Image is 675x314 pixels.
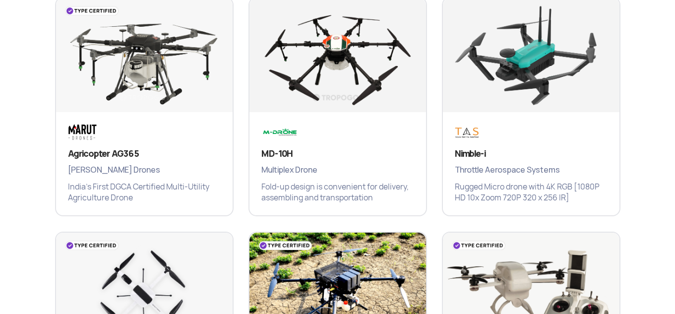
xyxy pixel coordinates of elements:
[261,182,414,203] p: Fold-up design is convenient for delivery, assembling and transportation
[455,182,608,203] p: Rugged Micro drone with 4K RGB [1080P HD 10x Zoom 720P 320 x 256 IR]
[68,182,221,203] p: India’s First DGCA Certified Multi-Utility Agriculture Drone
[261,164,414,177] span: Multiplex Drone
[455,148,608,160] h3: Nimble-i
[455,124,515,140] img: Brand
[455,164,608,177] span: Throttle Aerospace Systems
[261,148,414,160] h3: MD-10H
[68,148,221,160] h3: Agricopter AG365
[68,124,128,140] img: Brand
[261,124,300,140] img: Brand
[68,164,221,177] span: [PERSON_NAME] Drones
